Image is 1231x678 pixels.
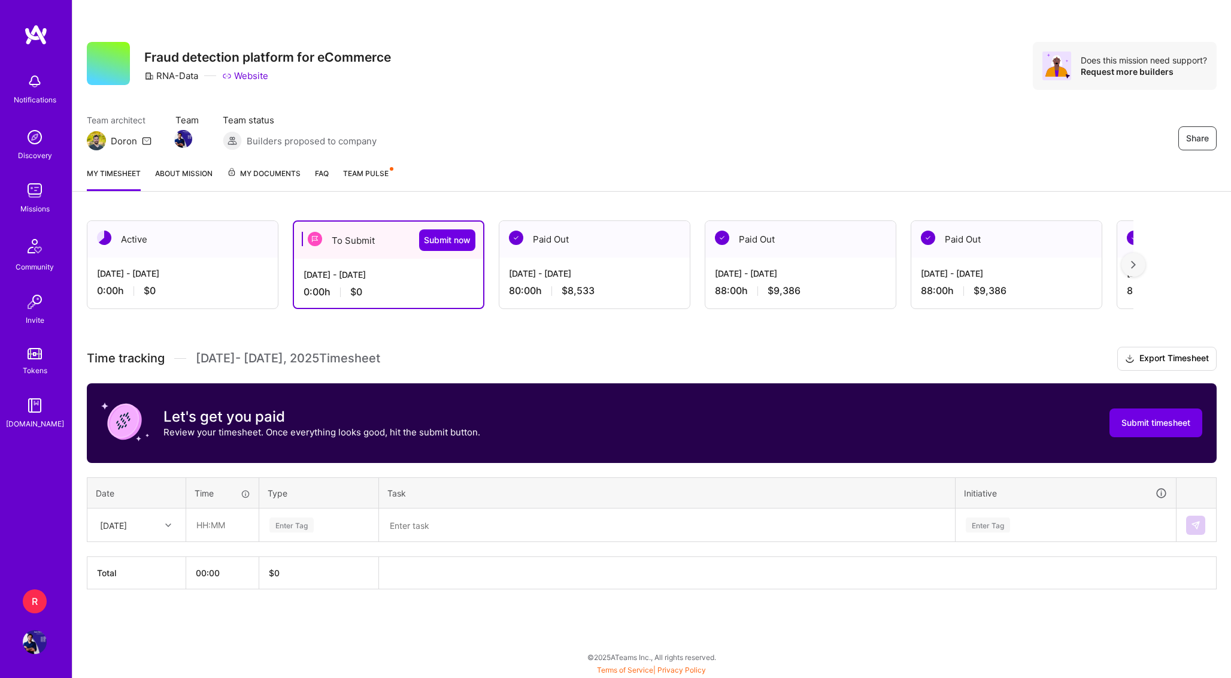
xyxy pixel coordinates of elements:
img: Paid Out [921,231,935,245]
a: User Avatar [20,630,50,654]
img: Paid Out [715,231,729,245]
span: Team [175,114,199,126]
span: Time tracking [87,351,165,366]
img: Team Architect [87,131,106,150]
div: Invite [26,314,44,326]
div: Discovery [18,149,52,162]
span: Builders proposed to company [247,135,377,147]
div: Enter Tag [269,516,314,534]
div: Doron [111,135,137,147]
img: logo [24,24,48,46]
div: Active [87,221,278,258]
div: Enter Tag [966,516,1010,534]
div: Time [195,487,250,500]
img: bell [23,69,47,93]
i: icon Download [1125,353,1135,365]
a: About Mission [155,167,213,191]
i: icon Mail [142,136,151,146]
button: Submit timesheet [1109,408,1202,437]
span: Share [1186,132,1209,144]
a: My timesheet [87,167,141,191]
i: icon CompanyGray [144,71,154,81]
th: Type [259,477,379,509]
img: right [1131,261,1136,269]
div: © 2025 ATeams Inc., All rights reserved. [72,642,1231,672]
div: Initiative [964,486,1168,500]
div: 0:00 h [97,284,268,297]
img: User Avatar [23,630,47,654]
img: discovery [23,125,47,149]
div: Paid Out [499,221,690,258]
div: Paid Out [911,221,1102,258]
div: [DATE] - [DATE] [97,267,268,280]
div: Community [16,261,54,273]
span: Submit now [424,234,471,246]
span: $9,386 [768,284,801,297]
span: $0 [350,286,362,298]
th: 00:00 [186,557,259,589]
span: Team architect [87,114,151,126]
span: $8,533 [562,284,595,297]
img: Team Member Avatar [174,130,192,148]
img: coin [101,398,149,446]
button: Submit now [419,229,475,251]
input: HH:MM [187,509,258,541]
span: $ 0 [269,568,280,578]
div: [DATE] - [DATE] [304,268,474,281]
th: Date [87,477,186,509]
img: Paid Out [1127,231,1141,245]
img: Avatar [1042,52,1071,80]
a: Team Pulse [343,167,392,191]
span: Team status [223,114,377,126]
div: 88:00 h [921,284,1092,297]
th: Task [379,477,956,509]
div: Tokens [23,364,47,377]
img: Invite [23,290,47,314]
div: [DATE] - [DATE] [715,267,886,280]
span: Submit timesheet [1121,417,1190,429]
p: Review your timesheet. Once everything looks good, hit the submit button. [163,426,480,438]
div: [DATE] - [DATE] [921,267,1092,280]
img: tokens [28,348,42,359]
a: Terms of Service [597,665,653,674]
span: $9,386 [974,284,1006,297]
h3: Fraud detection platform for eCommerce [144,50,391,65]
div: Does this mission need support? [1081,55,1207,66]
div: [DATE] - [DATE] [509,267,680,280]
span: My Documents [227,167,301,180]
a: R [20,589,50,613]
img: Builders proposed to company [223,131,242,150]
th: Total [87,557,186,589]
div: Notifications [14,93,56,106]
h3: Let's get you paid [163,408,480,426]
span: Team Pulse [343,169,389,178]
img: Community [20,232,49,261]
a: FAQ [315,167,329,191]
div: 80:00 h [509,284,680,297]
a: Website [222,69,268,82]
div: R [23,589,47,613]
div: 0:00 h [304,286,474,298]
div: [DATE] [100,519,127,531]
a: Team Member Avatar [175,129,191,149]
span: $0 [144,284,156,297]
div: Missions [20,202,50,215]
i: icon Chevron [165,522,171,528]
img: teamwork [23,178,47,202]
img: Paid Out [509,231,523,245]
a: Privacy Policy [657,665,706,674]
img: Active [97,231,111,245]
img: Submit [1191,520,1200,530]
span: [DATE] - [DATE] , 2025 Timesheet [196,351,380,366]
div: To Submit [294,222,483,259]
div: Request more builders [1081,66,1207,77]
div: 88:00 h [715,284,886,297]
img: To Submit [308,232,322,246]
img: guide book [23,394,47,417]
div: Paid Out [705,221,896,258]
span: | [597,665,706,674]
button: Export Timesheet [1117,347,1217,371]
div: RNA-Data [144,69,198,82]
button: Share [1178,126,1217,150]
div: [DOMAIN_NAME] [6,417,64,430]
